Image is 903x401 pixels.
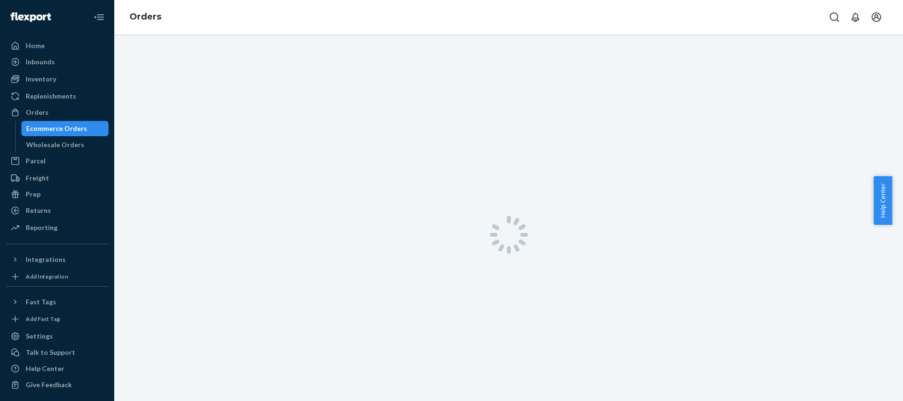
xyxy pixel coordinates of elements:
button: Give Feedback [6,377,109,392]
button: Open account menu [867,8,886,27]
div: Fast Tags [26,297,56,307]
div: Integrations [26,255,66,264]
button: Open notifications [846,8,865,27]
div: Settings [26,331,53,341]
img: Flexport logo [10,12,51,22]
a: Orders [6,105,109,120]
button: Integrations [6,252,109,267]
a: Wholesale Orders [21,137,109,152]
div: Prep [26,190,40,199]
button: Close Navigation [89,8,109,27]
div: Reporting [26,223,58,232]
div: Ecommerce Orders [26,124,87,133]
button: Open Search Box [825,8,844,27]
a: Home [6,38,109,53]
a: Reporting [6,220,109,235]
div: Parcel [26,156,46,166]
a: Ecommerce Orders [21,121,109,136]
a: Orders [129,11,161,22]
a: Add Fast Tag [6,313,109,325]
button: Help Center [873,176,892,225]
a: Prep [6,187,109,202]
div: Add Fast Tag [26,315,60,323]
a: Help Center [6,361,109,376]
a: Talk to Support [6,345,109,360]
a: Inbounds [6,54,109,70]
a: Freight [6,170,109,186]
a: Add Integration [6,271,109,282]
a: Replenishments [6,89,109,104]
a: Parcel [6,153,109,169]
div: Freight [26,173,49,183]
a: Returns [6,203,109,218]
ol: breadcrumbs [122,3,169,31]
div: Wholesale Orders [26,140,84,150]
div: Returns [26,206,51,215]
div: Inventory [26,74,56,84]
a: Settings [6,329,109,344]
div: Help Center [26,364,64,373]
div: Talk to Support [26,348,75,357]
div: Inbounds [26,57,55,67]
div: Replenishments [26,91,76,101]
div: Orders [26,108,49,117]
div: Add Integration [26,272,68,281]
button: Fast Tags [6,294,109,310]
a: Inventory [6,71,109,87]
div: Give Feedback [26,380,72,390]
div: Home [26,41,45,50]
